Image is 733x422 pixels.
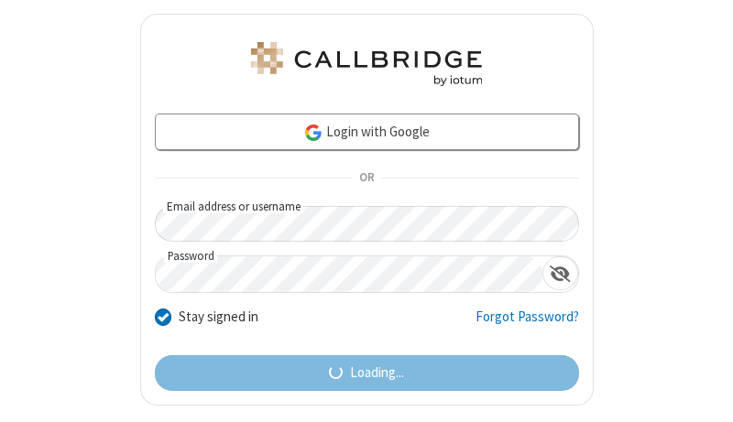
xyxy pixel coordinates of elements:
iframe: Chat [687,374,719,409]
label: Stay signed in [179,307,258,328]
span: OR [352,166,381,191]
img: google-icon.png [303,123,323,143]
a: Forgot Password? [476,307,579,341]
div: Show password [542,256,578,290]
img: Astra [247,42,486,86]
a: Login with Google [155,114,579,150]
button: Loading... [155,355,579,392]
input: Password [156,256,542,292]
span: Loading... [350,362,404,384]
input: Email address or username [155,206,579,242]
